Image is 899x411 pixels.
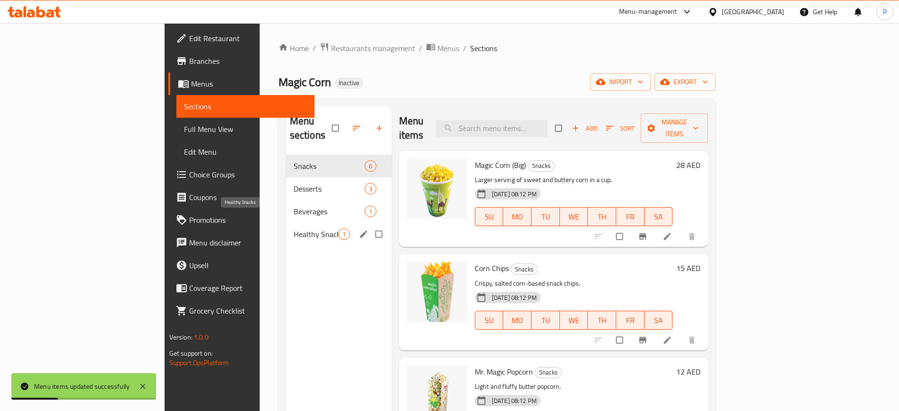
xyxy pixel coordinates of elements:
button: Add section [369,118,392,139]
div: items [338,228,350,240]
span: 1 [365,207,376,216]
button: TH [588,311,616,330]
h6: 12 AED [676,365,700,378]
div: Desserts3 [286,177,392,200]
span: Sections [470,43,497,54]
span: P [883,7,887,17]
button: delete [681,226,704,247]
button: FR [616,207,645,226]
span: [DATE] 08:12 PM [488,190,541,199]
span: Get support on: [169,347,213,359]
span: Restaurants management [331,43,415,54]
p: Crispy, salted corn-based snack chips. [475,278,673,289]
li: / [419,43,422,54]
span: Manage items [648,116,700,140]
div: Beverages1 [286,200,392,223]
button: Branch-specific-item [632,226,655,247]
p: Larger serving of sweet and buttery corn in a cup. [475,174,673,186]
button: SU [475,207,504,226]
a: Branches [168,50,314,72]
span: Desserts [294,183,365,194]
button: Sort [603,121,637,136]
span: Snacks [511,264,537,275]
div: Inactive [335,78,363,89]
button: WE [560,311,588,330]
button: edit [358,228,372,240]
span: Corn Chips [475,261,509,275]
span: Snacks [535,367,561,378]
button: export [655,73,716,91]
span: Choice Groups [189,169,307,180]
span: WE [564,210,585,224]
span: SA [648,314,669,327]
div: Healthy Snacks1edit [286,223,392,245]
a: Edit Menu [176,140,314,163]
span: Beverages [294,206,365,217]
a: Restaurants management [320,42,415,54]
a: Choice Groups [168,163,314,186]
a: Edit menu item [663,335,674,345]
span: Menus [437,43,459,54]
div: Snacks [511,263,538,275]
span: 6 [365,162,376,171]
span: Healthy Snacks [294,228,338,240]
span: 1 [339,230,349,239]
button: SA [645,207,673,226]
button: TU [532,311,560,330]
a: Full Menu View [176,118,314,140]
span: Select to update [611,331,630,349]
h6: 28 AED [676,158,700,172]
span: Add item [569,121,600,136]
a: Upsell [168,254,314,277]
button: MO [503,311,532,330]
a: Sections [176,95,314,118]
span: Magic Corn (Big) [475,158,526,172]
div: items [365,206,376,217]
span: 3 [365,184,376,193]
span: Mr. Magic Popcorn [475,365,533,379]
button: SA [645,311,673,330]
span: Menu disclaimer [189,237,307,248]
span: Sort [606,123,635,134]
img: Corn Chips [407,262,467,322]
div: items [365,160,376,172]
button: MO [503,207,532,226]
p: Light and fluffy butter popcorn. [475,381,673,393]
h6: 15 AED [676,262,700,275]
span: Edit Restaurant [189,33,307,44]
button: Manage items [641,114,708,143]
button: FR [616,311,645,330]
span: Upsell [189,260,307,271]
span: 1.0.0 [194,331,209,343]
span: TH [592,210,612,224]
a: Support.OpsPlatform [169,357,229,369]
button: Add [569,121,600,136]
a: Grocery Checklist [168,299,314,322]
span: MO [507,314,528,327]
span: Magic Corn [279,71,331,93]
span: Grocery Checklist [189,305,307,316]
nav: breadcrumb [279,42,716,54]
button: WE [560,207,588,226]
a: Edit Restaurant [168,27,314,50]
a: Menus [426,42,459,54]
button: Branch-specific-item [632,330,655,350]
div: items [365,183,376,194]
button: SU [475,311,504,330]
span: [DATE] 08:12 PM [488,293,541,302]
button: import [590,73,651,91]
div: Snacks [535,367,562,378]
div: Snacks [528,160,555,172]
span: Sort sections [346,118,369,139]
a: Promotions [168,209,314,231]
input: search [436,120,548,137]
span: export [662,76,708,88]
span: Snacks [294,160,365,172]
span: Sections [184,101,307,112]
nav: Menu sections [286,151,392,249]
span: Branches [189,55,307,67]
div: [GEOGRAPHIC_DATA] [722,7,784,17]
div: Snacks6 [286,155,392,177]
span: FR [620,210,641,224]
span: TU [535,210,556,224]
